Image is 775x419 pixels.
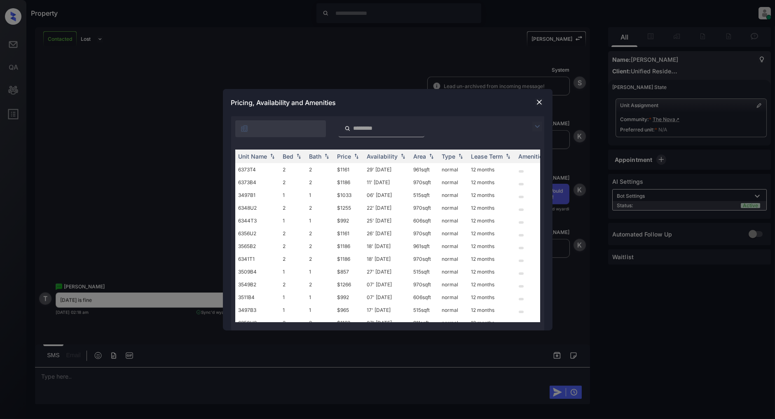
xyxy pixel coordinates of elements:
[235,176,280,189] td: 6373B4
[280,253,306,265] td: 2
[468,304,515,316] td: 12 months
[344,125,351,132] img: icon-zuma
[306,227,334,240] td: 2
[439,278,468,291] td: normal
[410,189,439,201] td: 515 sqft
[410,316,439,329] td: 911 sqft
[439,304,468,316] td: normal
[334,265,364,278] td: $857
[334,227,364,240] td: $1161
[410,214,439,227] td: 606 sqft
[352,153,361,159] img: sorting
[306,214,334,227] td: 1
[364,253,410,265] td: 18' [DATE]
[410,227,439,240] td: 970 sqft
[306,189,334,201] td: 1
[334,253,364,265] td: $1186
[364,176,410,189] td: 11' [DATE]
[468,240,515,253] td: 12 months
[235,316,280,329] td: 6350U2
[457,153,465,159] img: sorting
[468,265,515,278] td: 12 months
[414,153,426,160] div: Area
[280,189,306,201] td: 1
[306,316,334,329] td: 2
[364,189,410,201] td: 06' [DATE]
[309,153,322,160] div: Bath
[364,163,410,176] td: 29' [DATE]
[235,163,280,176] td: 6373T4
[334,163,364,176] td: $1161
[364,240,410,253] td: 18' [DATE]
[442,153,456,160] div: Type
[468,163,515,176] td: 12 months
[280,291,306,304] td: 1
[280,201,306,214] td: 2
[283,153,294,160] div: Bed
[235,291,280,304] td: 3511B4
[410,265,439,278] td: 515 sqft
[468,201,515,214] td: 12 months
[268,153,276,159] img: sorting
[280,316,306,329] td: 2
[468,176,515,189] td: 12 months
[410,163,439,176] td: 961 sqft
[323,153,331,159] img: sorting
[410,176,439,189] td: 970 sqft
[306,253,334,265] td: 2
[410,278,439,291] td: 970 sqft
[399,153,407,159] img: sorting
[468,227,515,240] td: 12 months
[306,265,334,278] td: 1
[223,89,553,116] div: Pricing, Availability and Amenities
[295,153,303,159] img: sorting
[439,163,468,176] td: normal
[468,253,515,265] td: 12 months
[280,214,306,227] td: 1
[280,176,306,189] td: 2
[334,291,364,304] td: $992
[364,227,410,240] td: 26' [DATE]
[364,265,410,278] td: 27' [DATE]
[306,304,334,316] td: 1
[235,265,280,278] td: 3509B4
[334,278,364,291] td: $1266
[235,278,280,291] td: 3549B2
[519,153,546,160] div: Amenities
[334,304,364,316] td: $965
[280,304,306,316] td: 1
[439,240,468,253] td: normal
[439,189,468,201] td: normal
[439,291,468,304] td: normal
[306,163,334,176] td: 2
[439,265,468,278] td: normal
[280,265,306,278] td: 1
[235,304,280,316] td: 3497B3
[306,201,334,214] td: 2
[334,189,364,201] td: $1033
[364,278,410,291] td: 07' [DATE]
[410,304,439,316] td: 515 sqft
[468,189,515,201] td: 12 months
[439,214,468,227] td: normal
[235,214,280,227] td: 6344T3
[439,253,468,265] td: normal
[364,304,410,316] td: 17' [DATE]
[364,201,410,214] td: 22' [DATE]
[280,240,306,253] td: 2
[427,153,435,159] img: sorting
[306,291,334,304] td: 1
[410,201,439,214] td: 970 sqft
[439,227,468,240] td: normal
[334,240,364,253] td: $1186
[468,278,515,291] td: 12 months
[235,189,280,201] td: 3497B1
[439,201,468,214] td: normal
[334,176,364,189] td: $1186
[235,201,280,214] td: 6348U2
[468,291,515,304] td: 12 months
[504,153,512,159] img: sorting
[306,176,334,189] td: 2
[280,227,306,240] td: 2
[280,163,306,176] td: 2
